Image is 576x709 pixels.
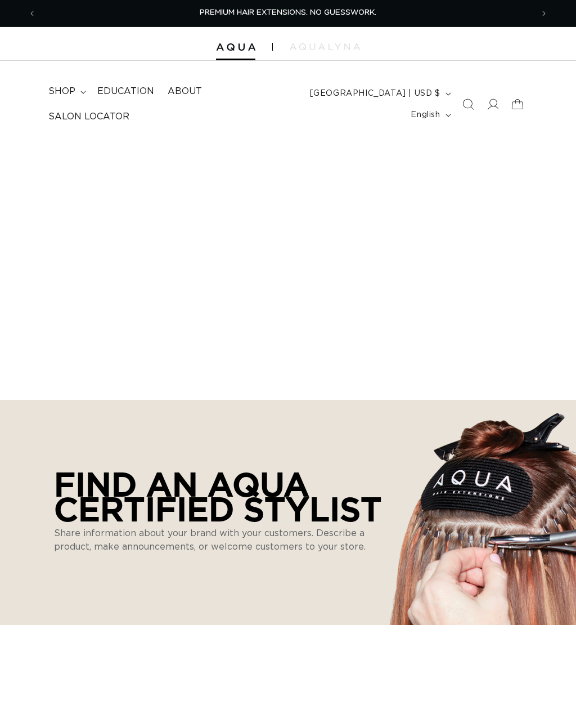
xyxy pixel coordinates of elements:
[54,471,397,521] p: Find an AQUA Certified Stylist
[411,109,440,121] span: English
[20,3,44,24] button: Previous announcement
[91,79,161,104] a: Education
[97,86,154,97] span: Education
[456,92,480,117] summary: Search
[168,86,202,97] span: About
[200,9,376,16] span: PREMIUM HAIR EXTENSIONS. NO GUESSWORK.
[48,111,129,123] span: Salon Locator
[54,527,380,554] p: Share information about your brand with your customers. Describe a product, make announcements, o...
[532,3,556,24] button: Next announcement
[216,43,255,51] img: Aqua Hair Extensions
[48,86,75,97] span: shop
[161,79,209,104] a: About
[290,43,360,50] img: aqualyna.com
[404,104,455,126] button: English
[42,104,136,130] a: Salon Locator
[303,83,456,104] button: [GEOGRAPHIC_DATA] | USD $
[42,79,91,104] summary: shop
[310,88,440,100] span: [GEOGRAPHIC_DATA] | USD $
